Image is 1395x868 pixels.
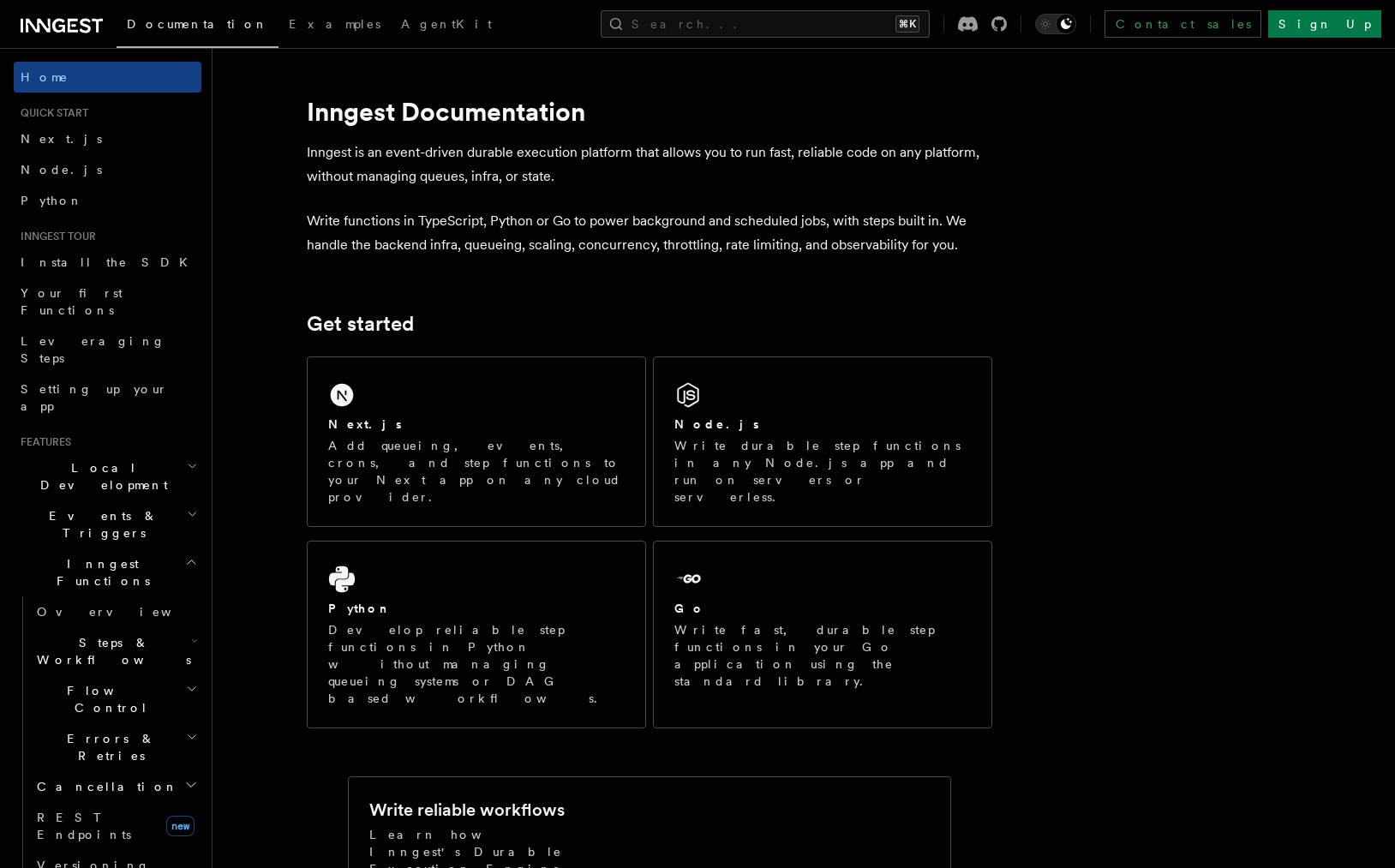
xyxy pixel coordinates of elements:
[14,435,71,449] span: Features
[30,634,191,668] span: Steps & Workflows
[14,123,201,154] a: Next.js
[895,15,919,33] kbd: ⌘K
[307,96,992,127] h1: Inngest Documentation
[14,459,187,494] span: Local Development
[674,621,971,690] p: Write fast, durable step functions in your Go application using the standard library.
[14,555,185,590] span: Inngest Functions
[1105,10,1261,38] a: Contact sales
[328,600,392,617] h2: Python
[674,600,705,617] h2: Go
[14,247,201,278] a: Install the SDK
[307,541,646,728] a: PythonDevelop reliable step functions in Python without managing queueing systems or DAG based wo...
[14,507,187,542] span: Events & Triggers
[14,326,201,374] a: Leveraging Steps
[14,500,201,548] button: Events & Triggers
[30,596,201,627] a: Overview
[601,10,930,38] button: Search...⌘K
[328,416,402,433] h2: Next.js
[307,312,414,336] a: Get started
[14,106,88,120] span: Quick start
[30,730,186,764] span: Errors & Retries
[21,163,102,177] span: Node.js
[289,17,380,31] span: Examples
[127,17,268,31] span: Documentation
[14,548,201,596] button: Inngest Functions
[30,802,201,850] a: REST Endpointsnew
[117,5,278,48] a: Documentation
[21,194,83,207] span: Python
[307,209,992,257] p: Write functions in TypeScript, Python or Go to power background and scheduled jobs, with steps bu...
[30,723,201,771] button: Errors & Retries
[674,416,759,433] h2: Node.js
[1268,10,1381,38] a: Sign Up
[369,798,565,822] h2: Write reliable workflows
[21,255,198,269] span: Install the SDK
[14,62,201,93] a: Home
[14,452,201,500] button: Local Development
[401,17,492,31] span: AgentKit
[307,141,992,189] p: Inngest is an event-driven durable execution platform that allows you to run fast, reliable code ...
[14,230,96,243] span: Inngest tour
[391,5,502,46] a: AgentKit
[21,286,123,317] span: Your first Functions
[21,334,165,365] span: Leveraging Steps
[21,69,69,86] span: Home
[30,627,201,675] button: Steps & Workflows
[278,5,391,46] a: Examples
[328,621,625,707] p: Develop reliable step functions in Python without managing queueing systems or DAG based workflows.
[14,374,201,422] a: Setting up your app
[14,278,201,326] a: Your first Functions
[30,675,201,723] button: Flow Control
[30,778,178,795] span: Cancellation
[21,132,102,146] span: Next.js
[30,682,186,716] span: Flow Control
[1035,14,1076,34] button: Toggle dark mode
[653,541,992,728] a: GoWrite fast, durable step functions in your Go application using the standard library.
[14,185,201,216] a: Python
[37,811,131,841] span: REST Endpoints
[674,437,971,506] p: Write durable step functions in any Node.js app and run on servers or serverless.
[653,356,992,527] a: Node.jsWrite durable step functions in any Node.js app and run on servers or serverless.
[37,605,213,619] span: Overview
[166,816,195,836] span: new
[307,356,646,527] a: Next.jsAdd queueing, events, crons, and step functions to your Next app on any cloud provider.
[30,771,201,802] button: Cancellation
[21,382,168,413] span: Setting up your app
[14,154,201,185] a: Node.js
[328,437,625,506] p: Add queueing, events, crons, and step functions to your Next app on any cloud provider.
